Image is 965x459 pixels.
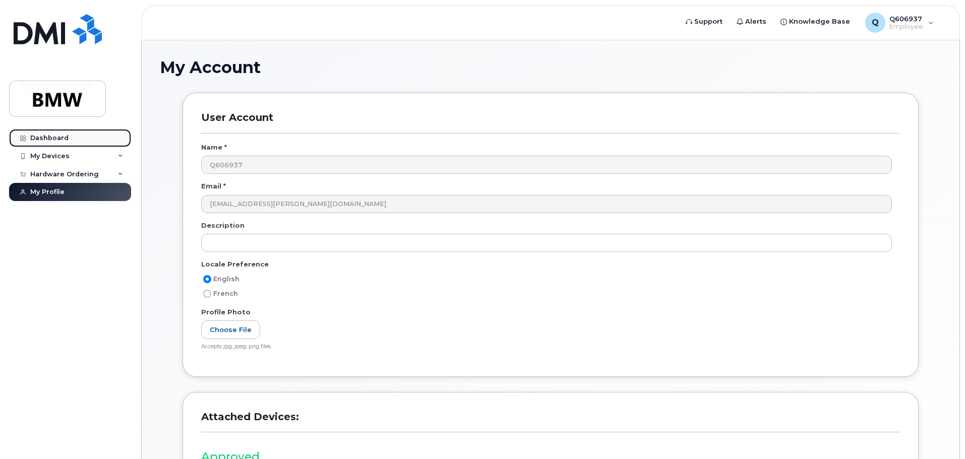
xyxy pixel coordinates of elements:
input: English [203,275,211,283]
iframe: Messenger Launcher [921,415,957,451]
h3: User Account [201,111,900,133]
h3: Attached Devices: [201,411,900,432]
label: Locale Preference [201,259,269,269]
label: Name * [201,143,227,152]
input: French [203,290,211,298]
label: Profile Photo [201,307,251,317]
label: Email * [201,181,226,191]
div: Accepts jpg, jpeg, png files [201,343,892,351]
span: French [213,290,238,297]
span: English [213,275,239,283]
label: Description [201,221,245,230]
label: Choose File [201,320,260,339]
h1: My Account [160,58,941,76]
